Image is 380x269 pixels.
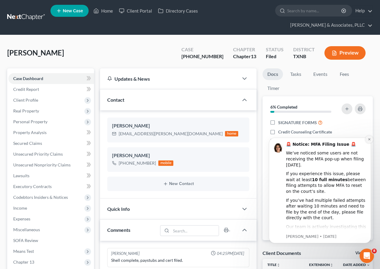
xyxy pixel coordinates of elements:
[112,122,245,130] div: [PERSON_NAME]
[335,68,354,80] a: Fees
[13,87,39,92] span: Credit Report
[287,5,342,16] input: Search by name...
[266,46,284,53] div: Status
[309,262,333,267] a: Extensionunfold_more
[263,250,301,256] div: Client Documents
[112,152,245,159] div: [PERSON_NAME]
[285,68,306,80] a: Tasks
[107,227,130,233] span: Comments
[293,46,315,53] div: District
[155,5,201,16] a: Directory Cases
[293,53,315,60] div: TXNB
[7,48,64,57] span: [PERSON_NAME]
[13,162,71,167] span: Unsecured Nonpriority Claims
[8,160,94,170] a: Unsecured Nonpriority Claims
[217,251,244,256] span: 04:25PM[DATE]
[13,108,39,113] span: Real Property
[225,131,238,136] div: home
[119,160,156,166] div: [PHONE_NUMBER]
[372,249,377,253] span: 8
[330,263,333,267] i: unfold_more
[13,249,34,254] span: Means Test
[13,130,47,135] span: Property Analysis
[278,129,332,135] span: Credit Counseling Certificate
[260,132,380,247] iframe: Intercom notifications message
[111,257,245,263] div: Shell complete, paystubs and cert filed.
[13,97,38,103] span: Client Profile
[13,227,40,232] span: Miscellaneous
[181,53,223,60] div: [PHONE_NUMBER]
[13,195,68,200] span: Codebtors Insiders & Notices
[13,119,47,124] span: Personal Property
[107,97,124,103] span: Contact
[8,235,94,246] a: SOFA Review
[107,76,231,82] div: Updates & News
[8,181,94,192] a: Executory Contracts
[309,68,332,80] a: Events
[107,206,130,212] span: Quick Info
[263,68,283,80] a: Docs
[251,53,256,59] span: 13
[287,20,372,31] a: [PERSON_NAME] & Associates, PLLC
[181,46,223,53] div: Case
[324,46,366,60] button: Preview
[233,53,256,60] div: Chapter
[13,259,34,265] span: Chapter 13
[13,205,27,211] span: Income
[355,251,370,255] a: View All
[90,5,116,16] a: Home
[111,251,140,256] div: [PERSON_NAME]
[8,170,94,181] a: Lawsuits
[13,238,38,243] span: SOFA Review
[8,138,94,149] a: Secured Claims
[13,151,63,157] span: Unsecured Priority Claims
[263,82,284,94] a: Timer
[171,226,219,236] input: Search...
[267,262,280,267] a: Titleunfold_more
[13,141,42,146] span: Secured Claims
[119,131,223,137] div: [EMAIL_ADDRESS][PERSON_NAME][DOMAIN_NAME]
[13,184,52,189] span: Executory Contracts
[352,5,372,16] a: Help
[112,181,245,186] button: New Contact
[366,263,370,267] i: expand_more
[8,127,94,138] a: Property Analysis
[270,104,297,109] strong: 6% Completed
[13,76,43,81] span: Case Dashboard
[13,173,29,178] span: Lawsuits
[13,216,30,221] span: Expenses
[360,249,374,263] iframe: Intercom live chat
[278,120,317,126] span: SIGNATURE FORMS
[116,5,155,16] a: Client Portal
[8,149,94,160] a: Unsecured Priority Claims
[266,53,284,60] div: Filed
[343,262,370,267] a: Date Added expand_more
[8,73,94,84] a: Case Dashboard
[8,84,94,95] a: Credit Report
[233,46,256,53] div: Chapter
[277,263,280,267] i: unfold_more
[158,160,173,166] div: mobile
[63,9,83,13] span: New Case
